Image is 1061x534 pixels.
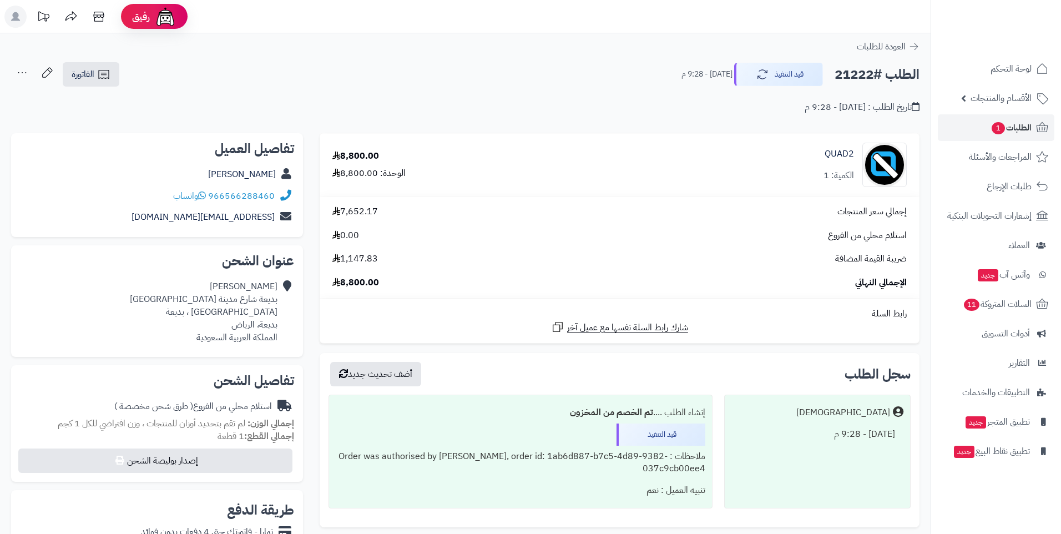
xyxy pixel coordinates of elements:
a: لوحة التحكم [938,56,1054,82]
strong: إجمالي الوزن: [247,417,294,430]
a: تطبيق المتجرجديد [938,409,1054,435]
div: إنشاء الطلب .... [336,402,706,424]
a: إشعارات التحويلات البنكية [938,203,1054,229]
div: استلام محلي من الفروع [114,400,272,413]
a: التقارير [938,350,1054,376]
a: أدوات التسويق [938,320,1054,347]
div: الكمية: 1 [823,169,854,182]
span: ( طرق شحن مخصصة ) [114,400,193,413]
span: التقارير [1009,355,1030,371]
img: logo-2.png [986,22,1050,45]
a: تطبيق نقاط البيعجديد [938,438,1054,465]
span: إشعارات التحويلات البنكية [947,208,1032,224]
small: 1 قطعة [218,430,294,443]
span: الإجمالي النهائي [855,276,907,289]
a: [EMAIL_ADDRESS][DOMAIN_NAME] [132,210,275,224]
h2: تفاصيل الشحن [20,374,294,387]
a: العودة للطلبات [857,40,919,53]
div: الوحدة: 8,800.00 [332,167,406,180]
a: QUAD2 [825,148,854,160]
h2: تفاصيل العميل [20,142,294,155]
h2: الطلب #21222 [835,63,919,86]
span: العودة للطلبات [857,40,906,53]
span: 1 [991,122,1005,134]
span: تطبيق نقاط البيع [953,444,1030,459]
a: 966566288460 [208,189,275,203]
h3: سجل الطلب [845,367,911,381]
a: [PERSON_NAME] [208,168,276,181]
span: السلات المتروكة [963,296,1032,312]
span: طلبات الإرجاع [987,179,1032,194]
div: [DEMOGRAPHIC_DATA] [796,406,890,419]
div: تاريخ الطلب : [DATE] - 9:28 م [805,101,919,114]
b: تم الخصم من المخزون [570,406,653,419]
a: الطلبات1 [938,114,1054,141]
button: إصدار بوليصة الشحن [18,449,292,473]
span: جديد [954,446,974,458]
span: استلام محلي من الفروع [828,229,907,242]
span: لوحة التحكم [991,61,1032,77]
span: التطبيقات والخدمات [962,385,1030,400]
span: 0.00 [332,229,359,242]
button: قيد التنفيذ [734,63,823,86]
div: رابط السلة [324,308,915,320]
span: 8,800.00 [332,276,379,289]
img: ai-face.png [154,6,176,28]
a: طلبات الإرجاع [938,173,1054,200]
img: no_image-90x90.png [863,143,906,187]
span: إجمالي سعر المنتجات [837,205,907,218]
span: المراجعات والأسئلة [969,149,1032,165]
span: ضريبة القيمة المضافة [835,253,907,265]
a: الفاتورة [63,62,119,87]
span: الفاتورة [72,68,94,81]
span: 7,652.17 [332,205,378,218]
div: [PERSON_NAME] بديعة شارع مدينة [GEOGRAPHIC_DATA] [GEOGRAPHIC_DATA] ، بديعة بديعة، الرياض المملكة ... [130,280,277,344]
span: لم تقم بتحديد أوزان للمنتجات ، وزن افتراضي للكل 1 كجم [58,417,245,430]
span: 11 [963,298,979,311]
small: [DATE] - 9:28 م [681,69,732,80]
a: شارك رابط السلة نفسها مع عميل آخر [551,320,688,334]
span: وآتس آب [977,267,1030,283]
span: أدوات التسويق [982,326,1030,341]
span: جديد [966,416,986,429]
div: تنبيه العميل : نعم [336,480,706,501]
span: 1,147.83 [332,253,378,265]
button: أضف تحديث جديد [330,362,421,386]
span: الأقسام والمنتجات [971,90,1032,106]
strong: إجمالي القطع: [244,430,294,443]
a: تحديثات المنصة [29,6,57,31]
span: شارك رابط السلة نفسها مع عميل آخر [567,321,688,334]
span: جديد [978,269,998,281]
a: العملاء [938,232,1054,259]
div: 8,800.00 [332,150,379,163]
div: قيد التنفيذ [617,424,705,446]
a: المراجعات والأسئلة [938,144,1054,170]
h2: طريقة الدفع [227,503,294,517]
span: رفيق [132,10,150,23]
a: وآتس آبجديد [938,261,1054,288]
span: تطبيق المتجر [964,414,1030,430]
span: العملاء [1008,238,1030,253]
span: الطلبات [991,120,1032,135]
div: [DATE] - 9:28 م [731,424,903,445]
a: السلات المتروكة11 [938,291,1054,318]
div: ملاحظات : Order was authorised by [PERSON_NAME], order id: 1ab6d887-b7c5-4d89-9382-037c9cb00ee4 [336,446,706,480]
a: واتساب [173,189,206,203]
a: التطبيقات والخدمات [938,379,1054,406]
h2: عنوان الشحن [20,254,294,268]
